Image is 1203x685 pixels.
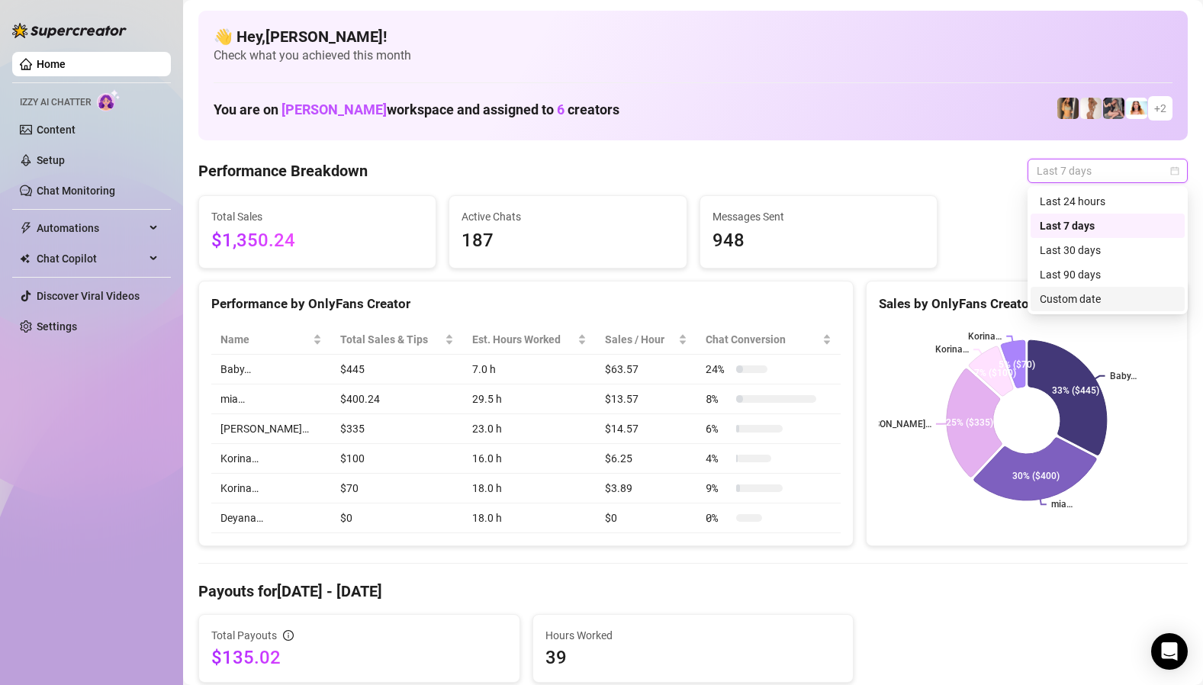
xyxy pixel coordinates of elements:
a: Content [37,124,76,136]
td: 23.0 h [463,414,596,444]
span: Total Sales & Tips [340,331,442,348]
a: Home [37,58,66,70]
span: 0 % [706,510,730,526]
div: Last 24 hours [1031,189,1185,214]
a: Chat Monitoring [37,185,115,197]
th: Total Sales & Tips [331,325,463,355]
div: Last 7 days [1040,217,1176,234]
span: + 2 [1154,100,1166,117]
td: $0 [596,503,696,533]
td: Deyana… [211,503,331,533]
span: Chat Copilot [37,246,145,271]
td: $3.89 [596,474,696,503]
div: Est. Hours Worked [472,331,574,348]
img: Chat Copilot [20,253,30,264]
span: Hours Worked [545,627,841,644]
text: Korina… [969,331,1002,342]
h1: You are on workspace and assigned to creators [214,101,619,118]
td: $63.57 [596,355,696,384]
span: $135.02 [211,645,507,670]
td: 18.0 h [463,474,596,503]
td: [PERSON_NAME]… [211,414,331,444]
div: Last 90 days [1040,266,1176,283]
td: $0 [331,503,463,533]
span: Active Chats [462,208,674,225]
span: $1,350.24 [211,227,423,256]
text: Korina… [935,344,969,355]
div: Custom date [1031,287,1185,311]
span: Last 7 days [1037,159,1179,182]
span: 6 % [706,420,730,437]
span: 9 % [706,480,730,497]
span: 948 [712,227,925,256]
img: Korina [1080,98,1102,119]
span: info-circle [283,630,294,641]
span: [PERSON_NAME] [281,101,387,117]
span: 24 % [706,361,730,378]
div: Last 24 hours [1040,193,1176,210]
span: 39 [545,645,841,670]
th: Sales / Hour [596,325,696,355]
span: thunderbolt [20,222,32,234]
td: $335 [331,414,463,444]
div: Last 7 days [1031,214,1185,238]
img: mia [1126,98,1147,119]
td: 16.0 h [463,444,596,474]
span: Total Sales [211,208,423,225]
span: 187 [462,227,674,256]
img: Karlea [1057,98,1079,119]
div: Last 30 days [1031,238,1185,262]
span: Check what you achieved this month [214,47,1172,64]
td: $14.57 [596,414,696,444]
span: Izzy AI Chatter [20,95,91,110]
img: AI Chatter [97,89,121,111]
td: $400.24 [331,384,463,414]
td: $13.57 [596,384,696,414]
img: logo-BBDzfeDw.svg [12,23,127,38]
span: 4 % [706,450,730,467]
span: 6 [557,101,565,117]
td: 7.0 h [463,355,596,384]
a: Settings [37,320,77,333]
text: [PERSON_NAME]… [855,419,931,429]
div: Last 30 days [1040,242,1176,259]
a: Discover Viral Videos [37,290,140,302]
td: 18.0 h [463,503,596,533]
text: Baby… [1110,371,1137,381]
td: $100 [331,444,463,474]
div: Last 90 days [1031,262,1185,287]
td: $70 [331,474,463,503]
div: Performance by OnlyFans Creator [211,294,841,314]
td: mia… [211,384,331,414]
span: 8 % [706,391,730,407]
span: Sales / Hour [605,331,675,348]
td: $445 [331,355,463,384]
img: Korina [1103,98,1124,119]
th: Name [211,325,331,355]
span: Total Payouts [211,627,277,644]
td: Baby… [211,355,331,384]
div: Sales by OnlyFans Creator [879,294,1175,314]
span: Chat Conversion [706,331,819,348]
td: 29.5 h [463,384,596,414]
span: Automations [37,216,145,240]
td: Korina… [211,444,331,474]
a: Setup [37,154,65,166]
text: mia… [1051,500,1073,510]
h4: Payouts for [DATE] - [DATE] [198,580,1188,602]
h4: Performance Breakdown [198,160,368,182]
td: Korina… [211,474,331,503]
div: Open Intercom Messenger [1151,633,1188,670]
h4: 👋 Hey, [PERSON_NAME] ! [214,26,1172,47]
span: calendar [1170,166,1179,175]
td: $6.25 [596,444,696,474]
th: Chat Conversion [696,325,841,355]
span: Name [220,331,310,348]
span: Messages Sent [712,208,925,225]
div: Custom date [1040,291,1176,307]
